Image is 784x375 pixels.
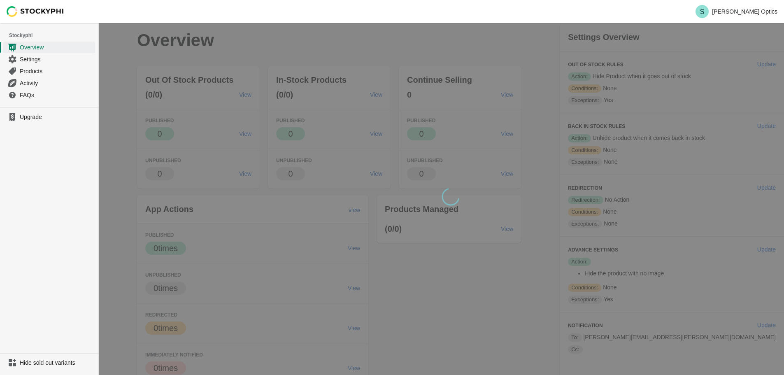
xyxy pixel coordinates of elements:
[20,359,93,367] span: Hide sold out variants
[7,6,64,17] img: Stockyphi
[20,113,93,121] span: Upgrade
[20,67,93,75] span: Products
[3,77,95,89] a: Activity
[3,89,95,101] a: FAQs
[3,357,95,368] a: Hide sold out variants
[3,41,95,53] a: Overview
[700,8,705,15] text: S
[3,111,95,123] a: Upgrade
[3,65,95,77] a: Products
[696,5,709,18] span: Avatar with initials S
[3,53,95,65] a: Settings
[9,31,98,40] span: Stockyphi
[20,91,93,99] span: FAQs
[20,55,93,63] span: Settings
[20,43,93,51] span: Overview
[692,3,781,20] button: Avatar with initials S[PERSON_NAME] Optics
[20,79,93,87] span: Activity
[712,8,777,15] p: [PERSON_NAME] Optics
